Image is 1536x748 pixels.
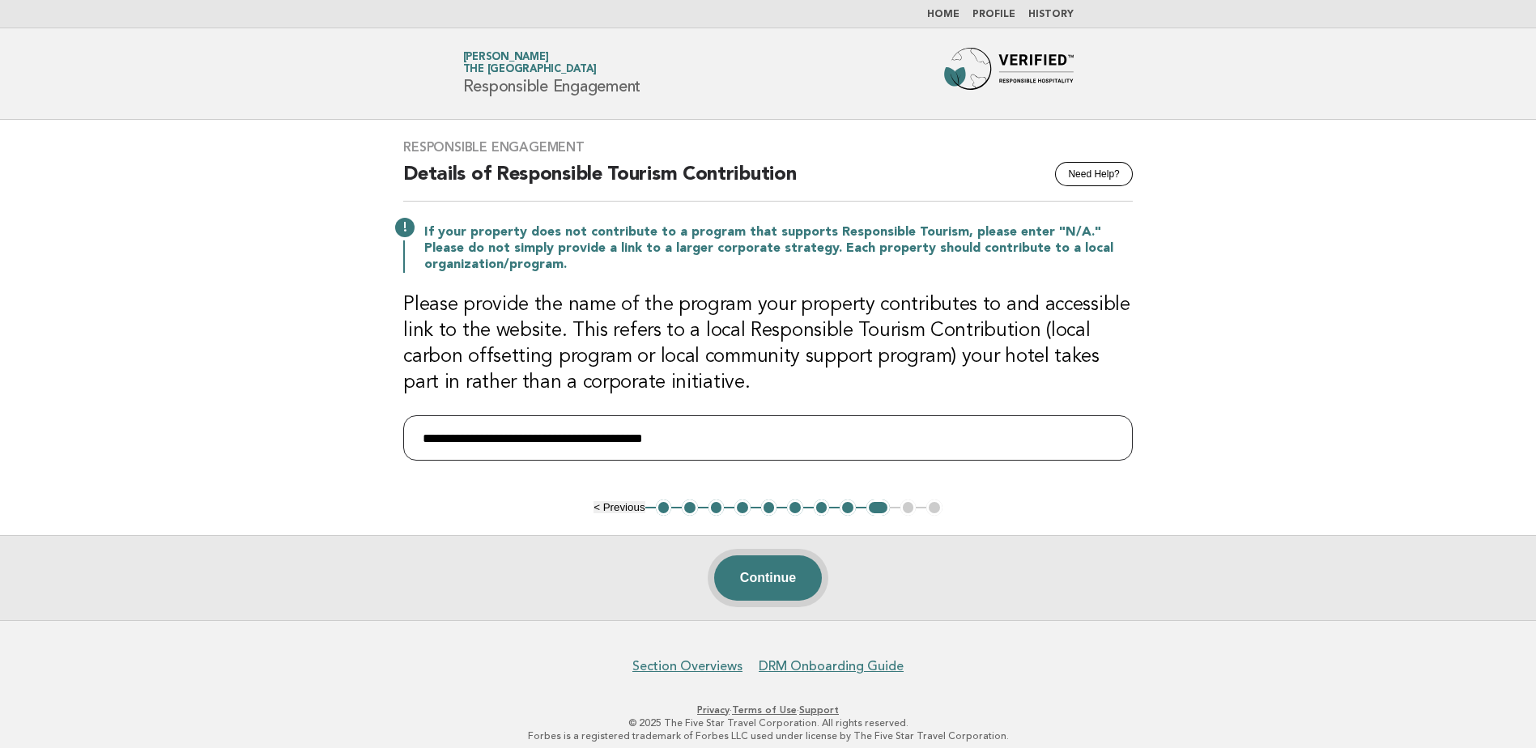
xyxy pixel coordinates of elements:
[944,48,1074,100] img: Forbes Travel Guide
[708,499,725,516] button: 3
[732,704,797,716] a: Terms of Use
[632,658,742,674] a: Section Overviews
[424,224,1133,273] p: If your property does not contribute to a program that supports Responsible Tourism, please enter...
[1028,10,1074,19] a: History
[866,499,890,516] button: 9
[273,729,1264,742] p: Forbes is a registered trademark of Forbes LLC used under license by The Five Star Travel Corpora...
[682,499,698,516] button: 2
[787,499,803,516] button: 6
[463,52,597,74] a: [PERSON_NAME]The [GEOGRAPHIC_DATA]
[734,499,751,516] button: 4
[799,704,839,716] a: Support
[463,53,641,95] h1: Responsible Engagement
[273,716,1264,729] p: © 2025 The Five Star Travel Corporation. All rights reserved.
[656,499,672,516] button: 1
[840,499,856,516] button: 8
[714,555,822,601] button: Continue
[697,704,730,716] a: Privacy
[761,499,777,516] button: 5
[463,65,597,75] span: The [GEOGRAPHIC_DATA]
[927,10,959,19] a: Home
[403,292,1133,396] h3: Please provide the name of the program your property contributes to and accessible link to the we...
[403,139,1133,155] h3: Responsible Engagement
[1055,162,1132,186] button: Need Help?
[972,10,1015,19] a: Profile
[594,501,645,513] button: < Previous
[403,162,1133,202] h2: Details of Responsible Tourism Contribution
[759,658,904,674] a: DRM Onboarding Guide
[814,499,830,516] button: 7
[273,703,1264,716] p: · ·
